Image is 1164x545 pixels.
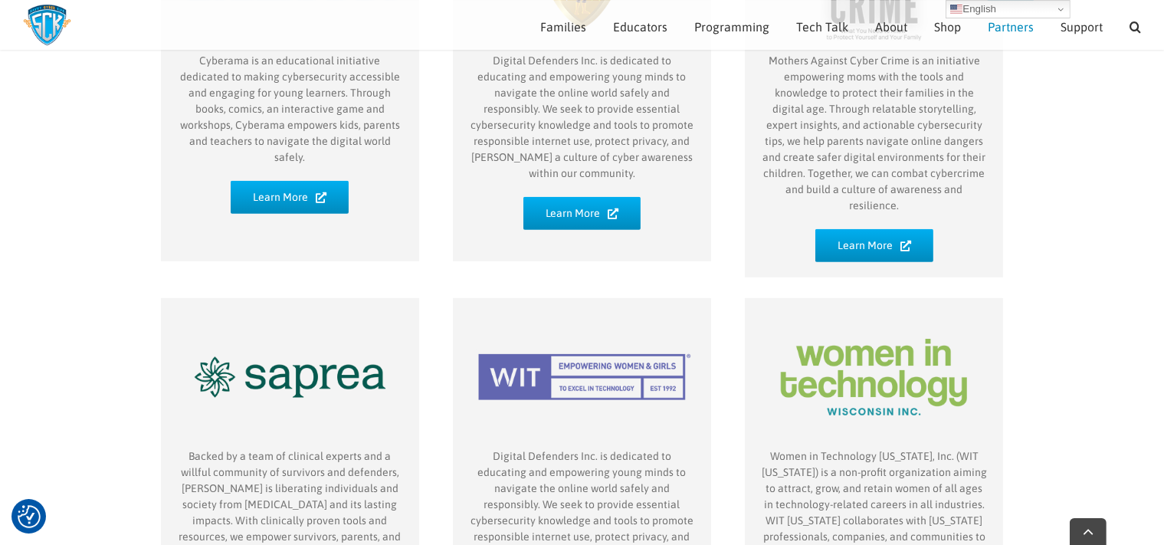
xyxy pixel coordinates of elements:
[176,306,404,448] img: Saprea
[231,181,349,214] a: Learn More
[762,54,985,212] span: Mothers Against Cyber Crime is an initiative empowering moms with the tools and knowledge to prot...
[1061,21,1103,33] span: Support
[815,229,933,262] a: Learn More
[875,21,907,33] span: About
[176,53,404,166] p: Cyberama is an educational initiative dedicated to making cybersecurity accessible and engaging f...
[468,53,696,182] p: Digital Defenders Inc. is dedicated to educating and empowering young minds to navigate the onlin...
[760,306,988,448] img: Women in Technology Wisconsin
[540,21,586,33] span: Families
[523,197,641,230] a: Learn More
[23,4,71,46] img: Savvy Cyber Kids Logo
[838,239,893,252] span: Learn More
[253,191,308,204] span: Learn More
[760,305,988,317] a: partner-Women-in-Tech-WI
[468,305,696,317] a: partner-WIT
[694,21,769,33] span: Programming
[934,21,961,33] span: Shop
[613,21,667,33] span: Educators
[546,207,601,220] span: Learn More
[988,21,1034,33] span: Partners
[796,21,848,33] span: Tech Talk
[950,3,962,15] img: en
[18,505,41,528] img: Revisit consent button
[176,305,404,317] a: partner-Saprea
[18,505,41,528] button: Consent Preferences
[468,306,696,448] img: WIT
